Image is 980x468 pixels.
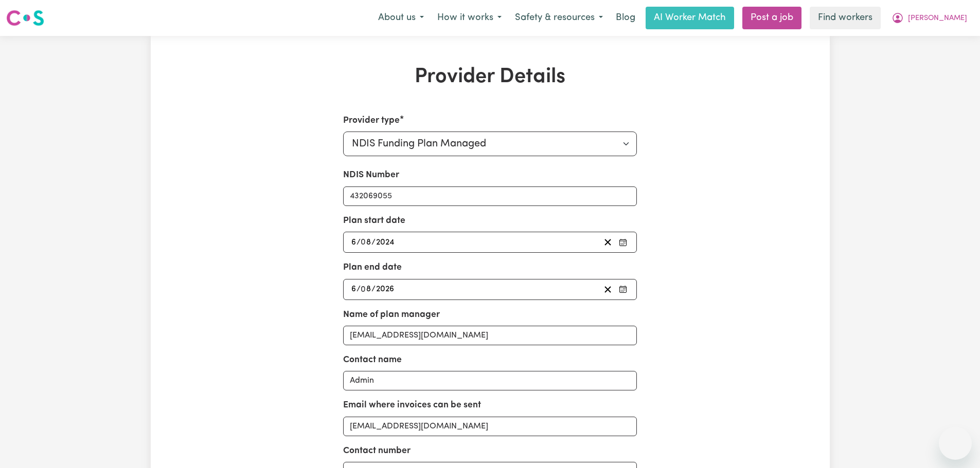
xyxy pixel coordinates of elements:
[371,238,376,247] span: /
[343,214,405,228] label: Plan start date
[351,235,357,249] input: --
[6,9,44,27] img: Careseekers logo
[610,7,642,29] a: Blog
[343,353,402,367] label: Contact name
[361,238,366,247] span: 0
[939,427,972,460] iframe: Button to launch messaging window
[343,371,637,390] input: e.g. Natasha McElhone
[343,326,637,345] input: e.g. MyPlanManager Pty. Ltd.
[431,7,508,29] button: How it works
[600,235,616,249] button: Clear plan start date
[908,13,967,24] span: [PERSON_NAME]
[376,283,395,296] input: ----
[371,7,431,29] button: About us
[361,285,366,293] span: 0
[616,235,630,249] button: Pick your plan start date
[6,6,44,30] a: Careseekers logo
[343,186,637,206] input: Enter your NDIS number
[810,7,881,29] a: Find workers
[371,285,376,294] span: /
[362,235,372,249] input: --
[357,238,361,247] span: /
[376,235,396,249] input: ----
[343,308,440,322] label: Name of plan manager
[343,417,637,436] input: e.g. nat.mc@myplanmanager.com.au
[343,114,400,127] label: Provider type
[616,283,630,296] button: Pick your plan end date
[362,283,372,296] input: --
[646,7,734,29] a: AI Worker Match
[351,283,357,296] input: --
[343,399,481,412] label: Email where invoices can be sent
[508,7,610,29] button: Safety & resources
[742,7,801,29] a: Post a job
[885,7,974,29] button: My Account
[343,261,402,274] label: Plan end date
[343,169,399,182] label: NDIS Number
[357,285,361,294] span: /
[270,65,710,89] h1: Provider Details
[600,283,616,296] button: Clear plan end date
[343,444,411,458] label: Contact number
